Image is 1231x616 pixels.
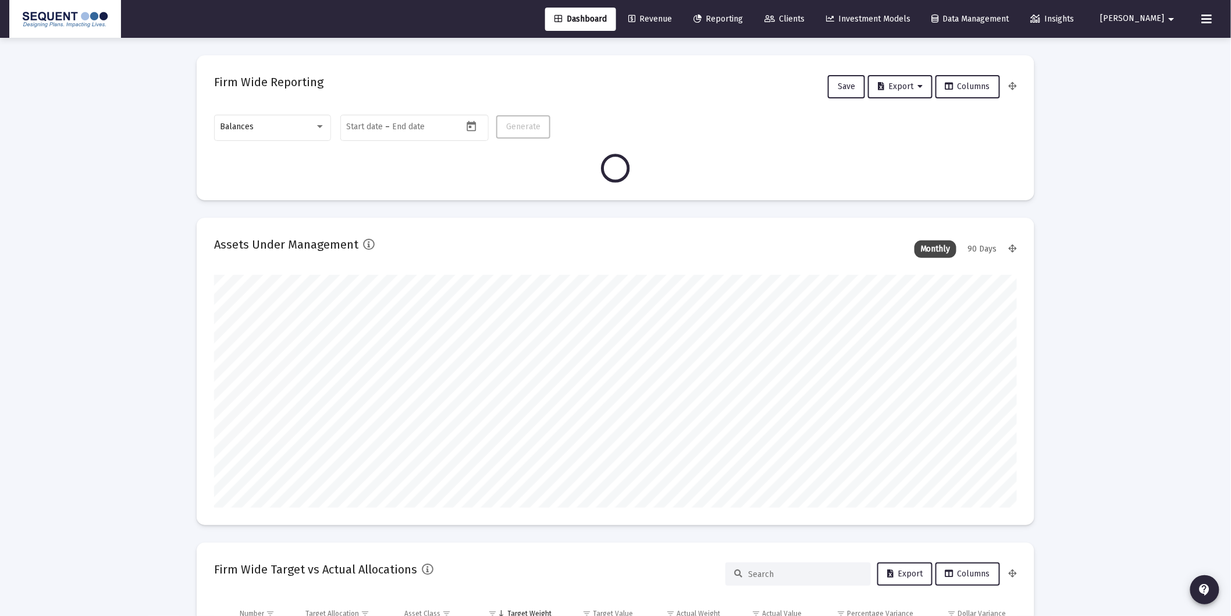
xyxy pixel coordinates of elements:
button: Export [877,562,933,586]
button: Open calendar [463,118,480,134]
mat-icon: arrow_drop_down [1165,8,1179,31]
a: Dashboard [545,8,616,31]
div: Monthly [915,240,956,258]
mat-icon: contact_support [1198,583,1212,597]
button: Columns [935,75,1000,98]
span: Data Management [932,14,1009,24]
button: Export [868,75,933,98]
span: Reporting [693,14,743,24]
input: Search [748,569,862,579]
span: Export [878,82,923,91]
span: Revenue [628,14,672,24]
input: Start date [347,122,383,132]
a: Clients [755,8,814,31]
span: Columns [945,82,990,91]
a: Insights [1022,8,1084,31]
h2: Assets Under Management [214,235,358,254]
span: – [386,122,390,132]
button: Save [828,75,865,98]
a: Investment Models [817,8,920,31]
span: Balances [220,122,254,132]
span: Insights [1031,14,1075,24]
button: Columns [935,562,1000,586]
a: Reporting [684,8,752,31]
button: Generate [496,115,550,139]
div: 90 Days [962,240,1003,258]
a: Data Management [923,8,1019,31]
h2: Firm Wide Reporting [214,73,323,91]
span: Save [838,82,855,91]
span: Columns [945,569,990,579]
img: Dashboard [18,8,112,31]
span: [PERSON_NAME] [1101,14,1165,24]
span: Clients [764,14,805,24]
a: Revenue [619,8,681,31]
h2: Firm Wide Target vs Actual Allocations [214,560,417,579]
span: Generate [506,122,540,132]
span: Dashboard [554,14,607,24]
span: Investment Models [826,14,910,24]
input: End date [393,122,449,132]
button: [PERSON_NAME] [1087,7,1193,30]
span: Export [887,569,923,579]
